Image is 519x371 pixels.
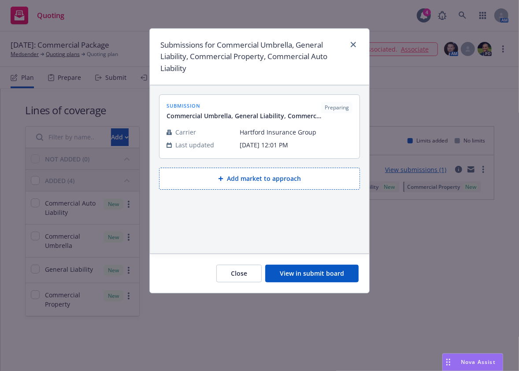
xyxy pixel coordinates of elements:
span: Preparing [325,104,349,112]
span: Last updated [175,140,214,150]
a: close [348,39,359,50]
span: Nova Assist [461,358,496,366]
button: Close [216,265,262,282]
div: Drag to move [443,354,454,371]
span: [DATE] 12:01 PM [240,140,352,150]
span: Carrier [175,127,196,137]
button: View in submit board [265,265,359,282]
span: submission [167,102,321,109]
span: Commercial Umbrella, General Liability, Commercial Property, Commercial Auto Liability [167,111,321,120]
button: Add market to approach [159,168,360,190]
button: Nova Assist [442,353,503,371]
span: Hartford Insurance Group [240,127,352,137]
h1: Submissions for Commercial Umbrella, General Liability, Commercial Property, Commercial Auto Liab... [160,39,345,74]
